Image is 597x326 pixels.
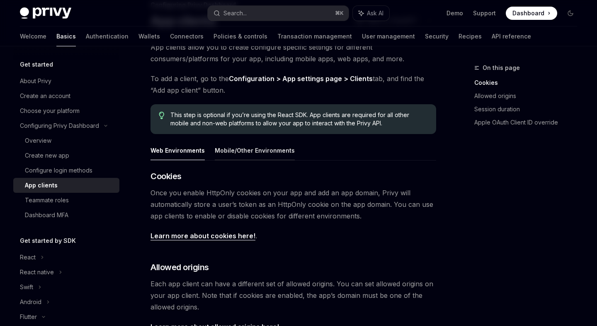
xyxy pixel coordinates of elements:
[473,9,496,17] a: Support
[170,26,204,46] a: Connectors
[20,312,37,322] div: Flutter
[138,26,160,46] a: Wallets
[150,187,436,222] span: Once you enable HttpOnly cookies on your app and add an app domain, Privy will automatically stor...
[506,7,557,20] a: Dashboard
[170,111,428,127] span: This step is optional if you’re using the React SDK. App clients are required for all other mobil...
[20,236,76,246] h5: Get started by SDK
[20,7,71,19] img: dark logo
[25,151,69,161] div: Create new app
[150,232,255,240] a: Learn more about cookies here!
[13,193,119,208] a: Teammate roles
[229,74,373,83] a: Configuration > App settings page > Clients
[425,26,449,46] a: Security
[13,89,119,103] a: Create an account
[159,112,165,119] svg: Tip
[447,9,463,17] a: Demo
[214,26,267,46] a: Policies & controls
[13,208,119,223] a: Dashboard MFA
[25,195,69,205] div: Teammate roles
[20,76,51,86] div: About Privy
[483,63,520,73] span: On this page
[20,282,33,292] div: Swift
[367,9,383,17] span: Ask AI
[564,7,577,20] button: Toggle dark mode
[150,278,436,313] span: Each app client can have a different set of allowed origins. You can set allowed origins on your ...
[13,133,119,148] a: Overview
[223,8,247,18] div: Search...
[150,230,436,242] span: .
[20,121,99,131] div: Configuring Privy Dashboard
[150,141,205,160] button: Web Environments
[353,6,389,21] button: Ask AI
[13,163,119,178] a: Configure login methods
[13,178,119,193] a: App clients
[25,180,58,190] div: App clients
[13,74,119,89] a: About Privy
[56,26,76,46] a: Basics
[512,9,544,17] span: Dashboard
[20,26,46,46] a: Welcome
[20,252,36,262] div: React
[20,91,70,101] div: Create an account
[277,26,352,46] a: Transaction management
[459,26,482,46] a: Recipes
[492,26,531,46] a: API reference
[13,148,119,163] a: Create new app
[25,165,92,175] div: Configure login methods
[25,136,51,146] div: Overview
[362,26,415,46] a: User management
[215,141,295,160] button: Mobile/Other Environments
[150,41,436,65] span: App clients allow you to create configure specific settings for different consumers/platforms for...
[474,76,584,89] a: Cookies
[25,210,68,220] div: Dashboard MFA
[150,261,209,273] span: Allowed origins
[474,116,584,129] a: Apple OAuth Client ID override
[20,60,53,70] h5: Get started
[474,103,584,116] a: Session duration
[335,10,344,17] span: ⌘ K
[13,103,119,118] a: Choose your platform
[20,267,54,277] div: React native
[86,26,129,46] a: Authentication
[208,6,348,21] button: Search...⌘K
[150,73,436,96] span: To add a client, go to the tab, and find the “Add app client” button.
[20,106,80,116] div: Choose your platform
[474,89,584,103] a: Allowed origins
[150,170,182,182] span: Cookies
[20,297,41,307] div: Android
